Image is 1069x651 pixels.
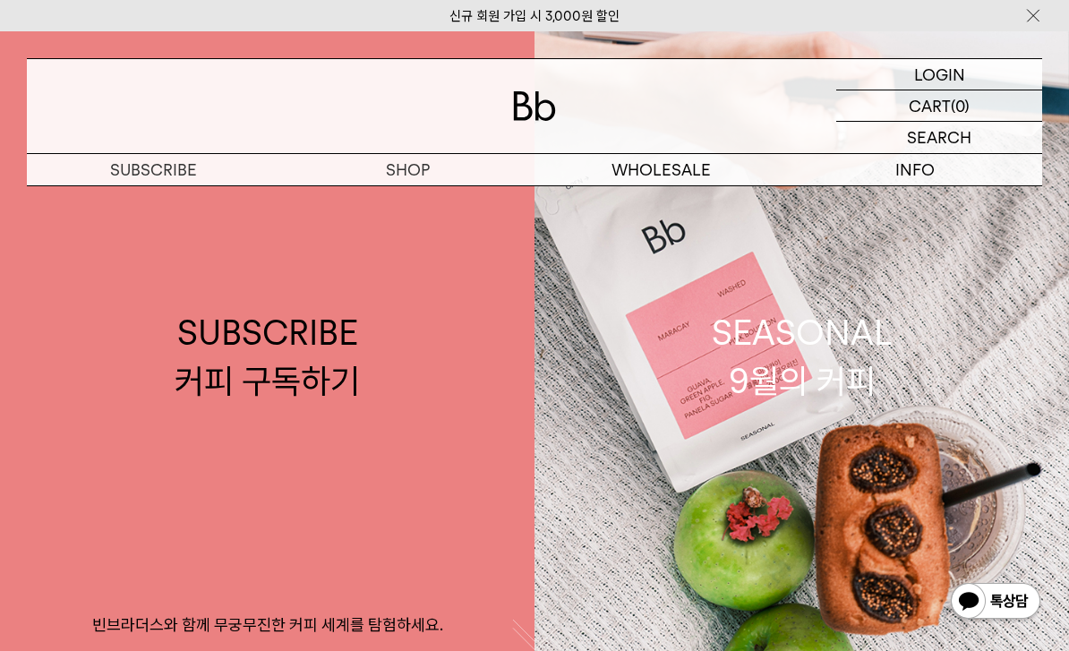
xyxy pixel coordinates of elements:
[836,59,1042,90] a: LOGIN
[914,59,965,90] p: LOGIN
[712,309,893,404] div: SEASONAL 9월의 커피
[789,154,1043,185] p: INFO
[949,581,1042,624] img: 카카오톡 채널 1:1 채팅 버튼
[281,154,535,185] a: SHOP
[951,90,970,121] p: (0)
[513,91,556,121] img: 로고
[175,309,360,404] div: SUBSCRIBE 커피 구독하기
[909,90,951,121] p: CART
[907,122,971,153] p: SEARCH
[27,154,281,185] a: SUBSCRIBE
[449,8,620,24] a: 신규 회원 가입 시 3,000원 할인
[836,90,1042,122] a: CART (0)
[534,154,789,185] p: WHOLESALE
